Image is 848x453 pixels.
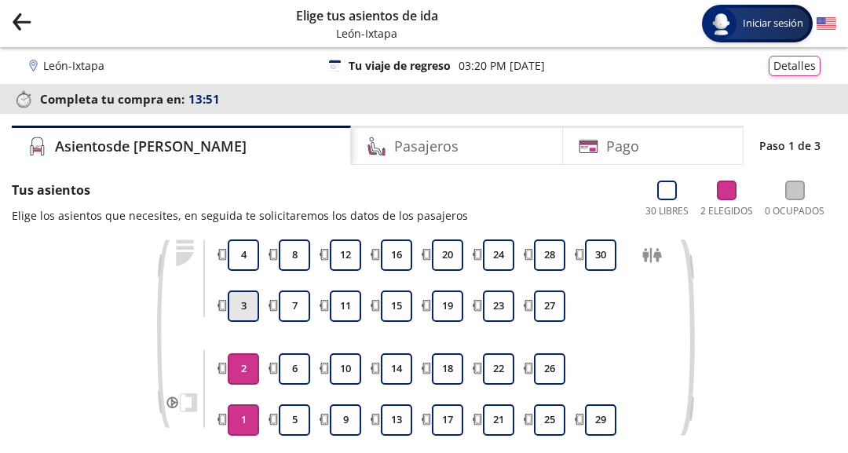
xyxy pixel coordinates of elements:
button: 20 [432,239,463,271]
p: León - Ixtapa [43,57,104,74]
button: 9 [330,404,361,436]
button: 25 [534,404,565,436]
button: 5 [279,404,310,436]
button: 10 [330,353,361,385]
button: 28 [534,239,565,271]
h4: Pasajeros [394,136,459,157]
p: Elige tus asientos de ida [296,6,438,25]
button: 7 [279,290,310,322]
button: 12 [330,239,361,271]
span: 13:51 [188,90,220,108]
button: 13 [381,404,412,436]
button: 17 [432,404,463,436]
h4: Pago [606,136,639,157]
button: 30 [585,239,616,271]
h4: Asientos de [PERSON_NAME] [55,136,247,157]
p: Tus asientos [12,181,468,199]
p: Paso 1 de 3 [759,137,821,154]
p: 2 Elegidos [700,204,753,218]
p: Elige los asientos que necesites, en seguida te solicitaremos los datos de los pasajeros [12,207,468,224]
button: 11 [330,290,361,322]
button: 22 [483,353,514,385]
p: 03:20 PM [DATE] [459,57,545,74]
p: León - Ixtapa [296,25,438,42]
p: 0 Ocupados [765,204,824,218]
button: 15 [381,290,412,322]
button: English [817,14,836,34]
button: 1 [228,404,259,436]
p: 30 Libres [645,204,689,218]
button: 4 [228,239,259,271]
button: 18 [432,353,463,385]
button: 19 [432,290,463,322]
button: 16 [381,239,412,271]
p: Completa tu compra en : [12,88,836,110]
button: 3 [228,290,259,322]
button: 2 [228,353,259,385]
p: Tu viaje de regreso [349,57,451,74]
button: back [12,12,31,36]
button: 8 [279,239,310,271]
button: 23 [483,290,514,322]
button: 26 [534,353,565,385]
button: 27 [534,290,565,322]
button: Detalles [769,56,821,76]
button: 24 [483,239,514,271]
button: 21 [483,404,514,436]
button: 6 [279,353,310,385]
button: 14 [381,353,412,385]
span: Iniciar sesión [737,16,810,31]
button: 29 [585,404,616,436]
